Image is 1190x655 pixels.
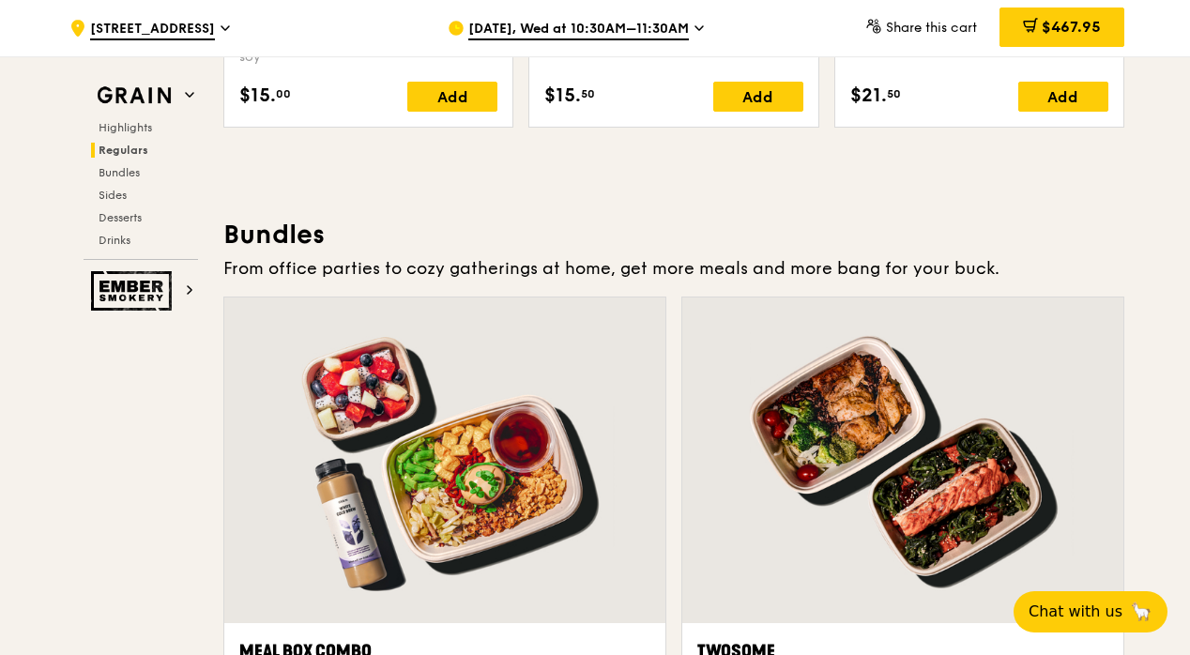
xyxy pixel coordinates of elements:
span: Sides [99,189,127,202]
span: Drinks [99,234,130,247]
span: Regulars [99,144,148,157]
div: Add [1018,82,1108,112]
span: $15. [544,82,581,110]
span: Chat with us [1029,601,1122,623]
div: Add [713,82,803,112]
div: Add [407,82,497,112]
h3: Bundles [223,218,1124,251]
span: $21. [850,82,887,110]
button: Chat with us🦙 [1014,591,1167,632]
span: 🦙 [1130,601,1152,623]
span: Highlights [99,121,152,134]
span: 50 [887,86,901,101]
img: Ember Smokery web logo [91,271,177,311]
div: From office parties to cozy gatherings at home, get more meals and more bang for your buck. [223,255,1124,282]
span: $15. [239,82,276,110]
span: [STREET_ADDRESS] [90,20,215,40]
span: Bundles [99,166,140,179]
span: Desserts [99,211,142,224]
span: $467.95 [1042,18,1101,36]
span: [DATE], Wed at 10:30AM–11:30AM [468,20,689,40]
span: Share this cart [886,20,977,36]
span: 50 [581,86,595,101]
img: Grain web logo [91,79,177,113]
span: 00 [276,86,291,101]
